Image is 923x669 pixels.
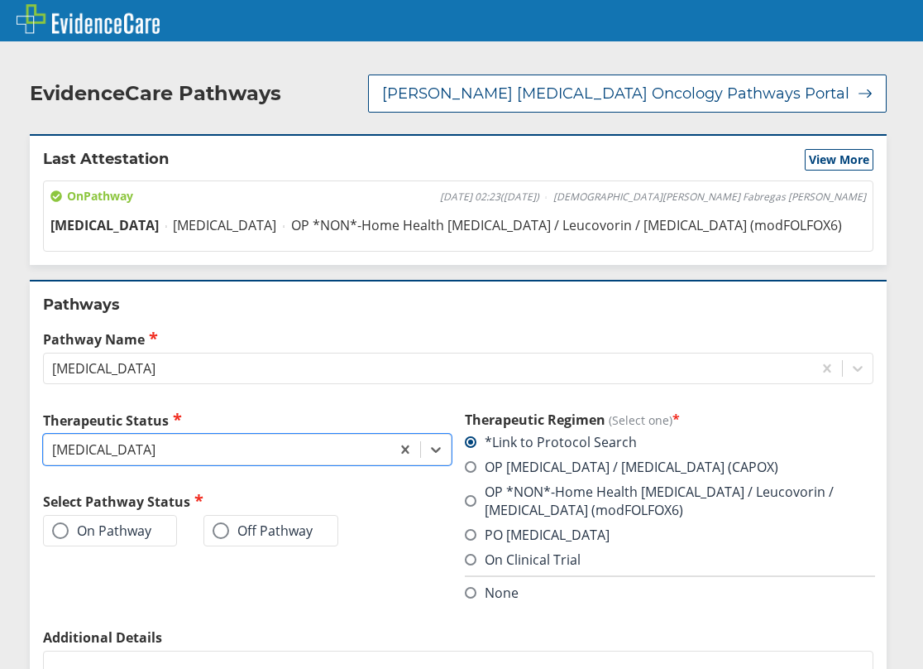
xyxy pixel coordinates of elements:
h2: Pathways [43,295,873,315]
label: OP *NON*-Home Health [MEDICAL_DATA] / Leucovorin / [MEDICAL_DATA] (modFOLFOX6) [465,483,873,519]
span: [MEDICAL_DATA] [50,216,159,234]
img: EvidenceCare [17,4,160,34]
label: On Pathway [52,522,151,539]
label: Therapeutic Status [43,411,452,430]
span: OP *NON*-Home Health [MEDICAL_DATA] / Leucovorin / [MEDICAL_DATA] (modFOLFOX6) [291,216,842,234]
label: Additional Details [43,628,873,647]
label: Off Pathway [213,522,313,539]
label: *Link to Protocol Search [465,433,637,451]
div: [MEDICAL_DATA] [52,359,155,378]
h2: EvidenceCare Pathways [30,81,281,106]
span: (Select one) [609,412,672,428]
h3: Therapeutic Regimen [465,411,873,429]
label: None [465,584,519,602]
label: On Clinical Trial [465,551,581,569]
span: View More [809,152,869,168]
div: [MEDICAL_DATA] [52,440,155,459]
span: On Pathway [50,188,133,205]
label: OP [MEDICAL_DATA] / [MEDICAL_DATA] (CAPOX) [465,458,778,476]
h2: Last Attestation [43,149,169,171]
button: [PERSON_NAME] [MEDICAL_DATA] Oncology Pathways Portal [368,75,887,113]
label: Pathway Name [43,330,873,349]
span: [DEMOGRAPHIC_DATA][PERSON_NAME] Fabregas [PERSON_NAME] [553,190,866,204]
span: [MEDICAL_DATA] [173,216,276,234]
label: PO [MEDICAL_DATA] [465,526,610,544]
span: [PERSON_NAME] [MEDICAL_DATA] Oncology Pathways Portal [382,84,849,103]
span: [DATE] 02:23 ( [DATE] ) [440,190,539,204]
button: View More [805,149,873,171]
h2: Select Pathway Status [43,492,452,511]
